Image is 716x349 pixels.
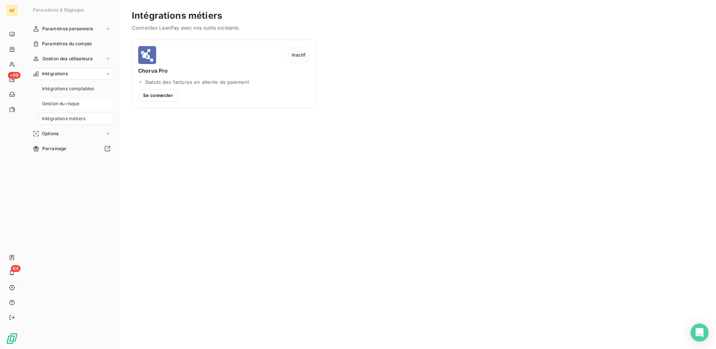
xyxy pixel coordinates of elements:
span: Intégrations [42,70,68,77]
span: +99 [8,72,21,79]
span: Paramètres personnels [42,25,93,32]
img: Logo LeanPay [6,333,18,345]
span: Paramètres & Réglages [33,7,84,13]
span: Gestion du risque [42,100,80,107]
a: Gestion du risque [39,98,113,110]
span: Parrainage [42,145,67,152]
span: Paramètres du compte [42,40,92,47]
h3: Intégrations métiers [132,9,704,22]
div: AF [6,4,18,16]
div: Open Intercom Messenger [691,324,709,342]
a: Paramètres du compte [30,38,113,50]
span: Inactif [287,46,310,64]
span: Intégrations comptables [42,85,94,92]
span: Connectez LeanPay avec vos outils existants. [132,25,704,31]
a: Parrainage [30,143,113,155]
a: Intégrations métiers [39,113,113,125]
button: Se connecter [138,89,178,101]
span: Options [42,130,58,137]
span: Statuts des factures en attente de paiement [145,79,249,85]
span: Gestion des utilisateurs [42,55,93,62]
span: Intégrations métiers [42,115,85,122]
span: 64 [11,265,21,272]
a: Intégrations comptables [39,83,113,95]
span: Chorus Pro [138,67,310,75]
